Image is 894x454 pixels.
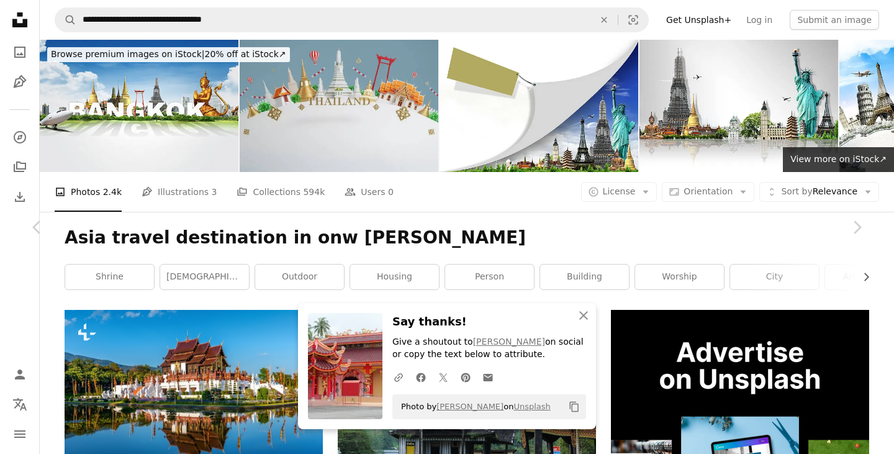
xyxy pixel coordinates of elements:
a: city [730,265,819,289]
a: Share on Twitter [432,365,454,389]
a: shrine [65,265,154,289]
a: Get Unsplash+ [659,10,739,30]
span: View more on iStock ↗ [790,154,887,164]
a: [PERSON_NAME] [436,402,503,411]
h3: Say thanks! [392,313,586,331]
button: Clear [590,8,618,32]
button: Visual search [618,8,648,32]
img: travel [440,40,638,172]
span: Orientation [684,186,733,196]
a: Unsplash [513,402,550,411]
button: Submit an image [790,10,879,30]
button: Menu [7,422,32,447]
img: Travel in Bangkok, concept panorama landscape [40,40,238,172]
a: building [540,265,629,289]
span: Relevance [781,186,857,198]
a: Collections 594k [237,172,325,212]
a: Share on Pinterest [454,365,477,389]
a: Ho kham luang northern thai style in Royal Flora ratchaphruek in Chiang Mai,Thailand. [65,390,323,401]
span: 0 [388,185,394,199]
button: Sort byRelevance [759,182,879,202]
span: 3 [212,185,217,199]
button: Search Unsplash [55,8,76,32]
p: Give a shoutout to on social or copy the text below to attribute. [392,336,586,361]
a: Photos [7,40,32,65]
a: Collections [7,155,32,179]
button: Copy to clipboard [564,396,585,417]
a: View more on iStock↗ [783,147,894,172]
a: Illustrations 3 [142,172,217,212]
a: outdoor [255,265,344,289]
a: Illustrations [7,70,32,94]
span: Browse premium images on iStock | [51,49,204,59]
a: Log in / Sign up [7,362,32,387]
a: Users 0 [345,172,394,212]
h1: Asia travel destination in onw [PERSON_NAME] [65,227,869,249]
span: Photo by on [395,397,551,417]
img: 3d The iconic of thailand travel concept the most beautiful places to visit in thailand in 3d ill... [240,40,438,172]
a: Log in [739,10,780,30]
span: 594k [303,185,325,199]
button: Orientation [662,182,754,202]
a: Share on Facebook [410,365,432,389]
span: License [603,186,636,196]
a: [DEMOGRAPHIC_DATA] [160,265,249,289]
a: housing [350,265,439,289]
a: Next [819,168,894,287]
a: Explore [7,125,32,150]
a: worship [635,265,724,289]
a: Share over email [477,365,499,389]
button: Language [7,392,32,417]
span: Sort by [781,186,812,196]
button: License [581,182,657,202]
a: person [445,265,534,289]
div: 20% off at iStock ↗ [47,47,290,62]
a: Browse premium images on iStock|20% off at iStock↗ [40,40,297,70]
form: Find visuals sitewide [55,7,649,32]
a: [PERSON_NAME] [473,337,545,347]
img: travel [639,40,838,172]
